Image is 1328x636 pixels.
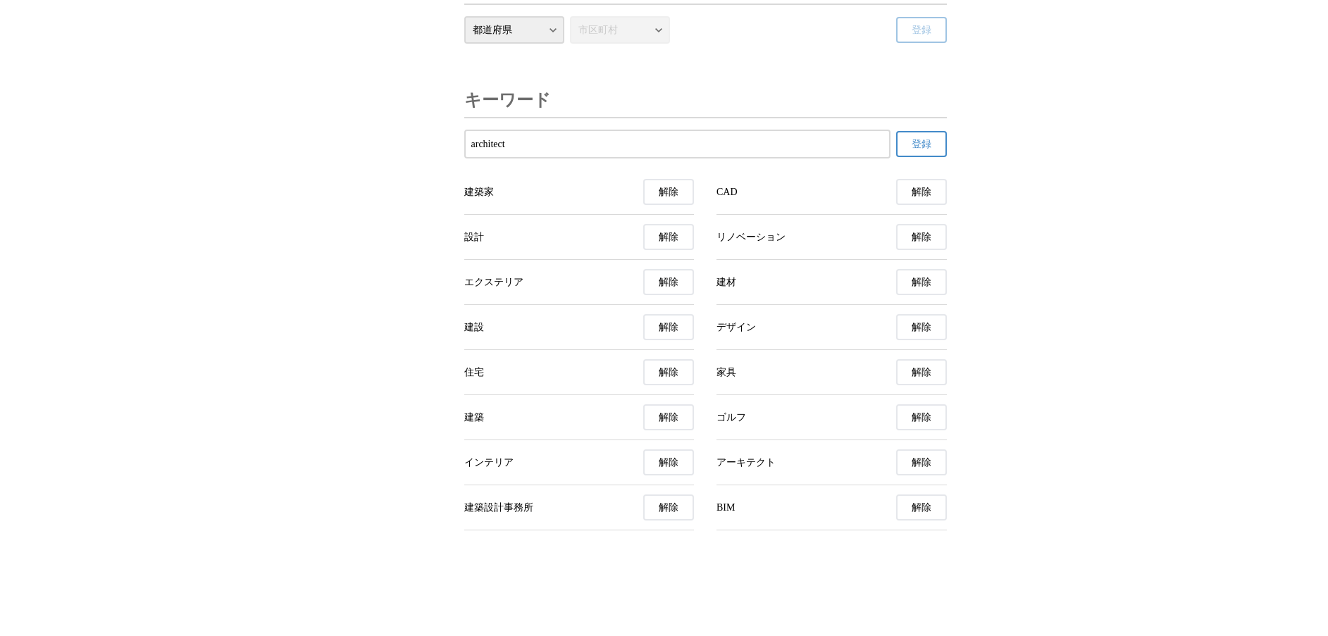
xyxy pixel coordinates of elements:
button: 登録 [896,17,947,43]
button: 建材の受信を解除 [896,269,947,295]
h3: キーワード [464,83,551,117]
span: BIM [716,502,735,513]
span: 解除 [659,276,678,289]
span: 解除 [912,411,931,424]
span: アーキテクト [716,456,776,469]
button: 建築設計事務所の受信を解除 [643,494,694,520]
select: 市区町村 [570,16,670,44]
span: 設計 [464,231,484,244]
span: 建築 [464,411,484,424]
input: 受信するキーワードを登録する [471,137,883,152]
span: 解除 [912,501,931,514]
span: 建築家 [464,186,494,199]
button: 登録 [896,131,947,157]
button: 住宅の受信を解除 [643,359,694,385]
span: リノベーション [716,231,786,244]
span: CAD [716,187,738,198]
span: エクステリア [464,276,523,289]
span: 解除 [659,456,678,469]
span: ゴルフ [716,411,746,424]
button: アーキテクトの受信を解除 [896,449,947,475]
span: デザイン [716,321,756,334]
span: 解除 [659,366,678,379]
span: 解除 [659,321,678,334]
button: 建設の受信を解除 [643,314,694,340]
button: デザインの受信を解除 [896,314,947,340]
span: 解除 [912,186,931,199]
span: 登録 [912,138,931,151]
span: 解除 [659,186,678,199]
button: ゴルフの受信を解除 [896,404,947,430]
span: 解除 [912,231,931,244]
button: リノベーションの受信を解除 [896,224,947,250]
button: CADの受信を解除 [896,179,947,205]
span: 登録 [912,24,931,37]
button: エクステリアの受信を解除 [643,269,694,295]
span: 解除 [912,321,931,334]
span: 解除 [659,411,678,424]
span: 住宅 [464,366,484,379]
span: 解除 [912,456,931,469]
span: 家具 [716,366,736,379]
span: インテリア [464,456,514,469]
button: BIMの受信を解除 [896,494,947,520]
span: 建設 [464,321,484,334]
span: 解除 [912,366,931,379]
span: 建材 [716,276,736,289]
span: 解除 [659,501,678,514]
span: 解除 [659,231,678,244]
button: 建築の受信を解除 [643,404,694,430]
button: 家具の受信を解除 [896,359,947,385]
button: 建築家の受信を解除 [643,179,694,205]
select: 都道府県 [464,16,564,44]
button: インテリアの受信を解除 [643,449,694,475]
button: 設計の受信を解除 [643,224,694,250]
span: 建築設計事務所 [464,501,533,514]
span: 解除 [912,276,931,289]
